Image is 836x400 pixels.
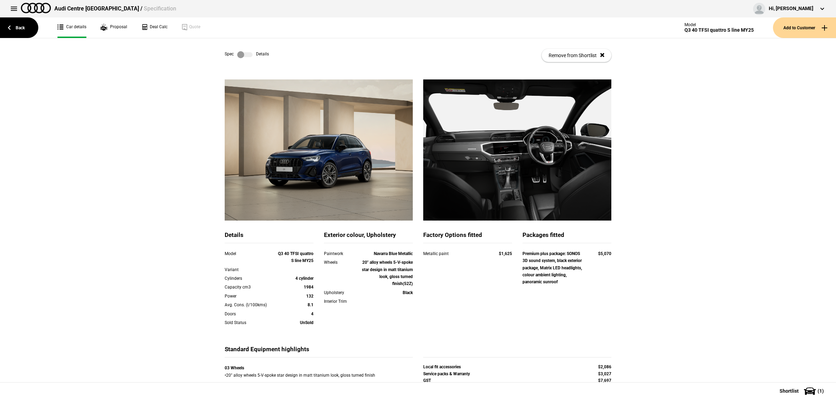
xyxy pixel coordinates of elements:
[225,345,413,357] div: Standard Equipment highlights
[522,251,582,285] strong: Premium plus package: SONOS 3D sound system, black exterior package, Matrix LED headlights, colou...
[423,364,461,369] strong: Local fit accessories
[225,266,278,273] div: Variant
[225,275,278,282] div: Cylinders
[141,17,168,38] a: Deal Calc
[324,298,359,305] div: Interior Trim
[522,231,611,243] div: Packages fitted
[684,22,754,27] div: Model
[403,290,413,295] strong: Black
[311,311,313,316] strong: 4
[542,49,611,62] button: Remove from Shortlist
[21,3,51,13] img: audi.png
[225,366,244,370] strong: 03 Wheels
[225,231,313,243] div: Details
[225,310,278,317] div: Doors
[306,294,313,299] strong: 132
[598,251,611,256] strong: $5,070
[225,284,278,291] div: Capacity cm3
[304,285,313,290] strong: 1984
[308,302,313,307] strong: 8.1
[769,5,813,12] div: Hi, [PERSON_NAME]
[225,51,269,58] div: Spec Details
[100,17,127,38] a: Proposal
[362,260,413,286] strong: 20" alloy wheels 5-V-spoke star design in matt titanium look, gloss turned finish(52Z)
[324,259,359,266] div: Wheels
[598,378,611,383] strong: $7,697
[278,251,313,263] strong: Q3 40 TFSI quattro S line MY25
[54,5,176,13] div: Audi Centre [GEOGRAPHIC_DATA] /
[423,250,486,257] div: Metallic paint
[423,378,431,383] strong: GST
[324,250,359,257] div: Paintwork
[684,27,754,33] div: Q3 40 TFSI quattro S line MY25
[300,320,313,325] strong: UnSold
[324,289,359,296] div: Upholstery
[144,5,176,12] span: Specification
[295,276,313,281] strong: 4 cylinder
[225,250,278,257] div: Model
[324,231,413,243] div: Exterior colour, Upholstery
[423,231,512,243] div: Factory Options fitted
[57,17,86,38] a: Car details
[225,319,278,326] div: Sold Status
[598,371,611,376] strong: $3,027
[598,364,611,369] strong: $2,086
[769,382,836,400] button: Shortlist(1)
[225,293,278,300] div: Power
[225,301,278,308] div: Avg. Cons. (l/100kms)
[423,371,470,376] strong: Service packs & Warranty
[499,251,512,256] strong: $1,625
[773,17,836,38] button: Add to Customer
[780,389,799,393] span: Shortlist
[818,389,824,393] span: ( 1 )
[225,364,413,379] div: • 20" alloy wheels 5-V-spoke star design in matt titanium look, gloss turned finish
[374,251,413,256] strong: Navarra Blue Metallic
